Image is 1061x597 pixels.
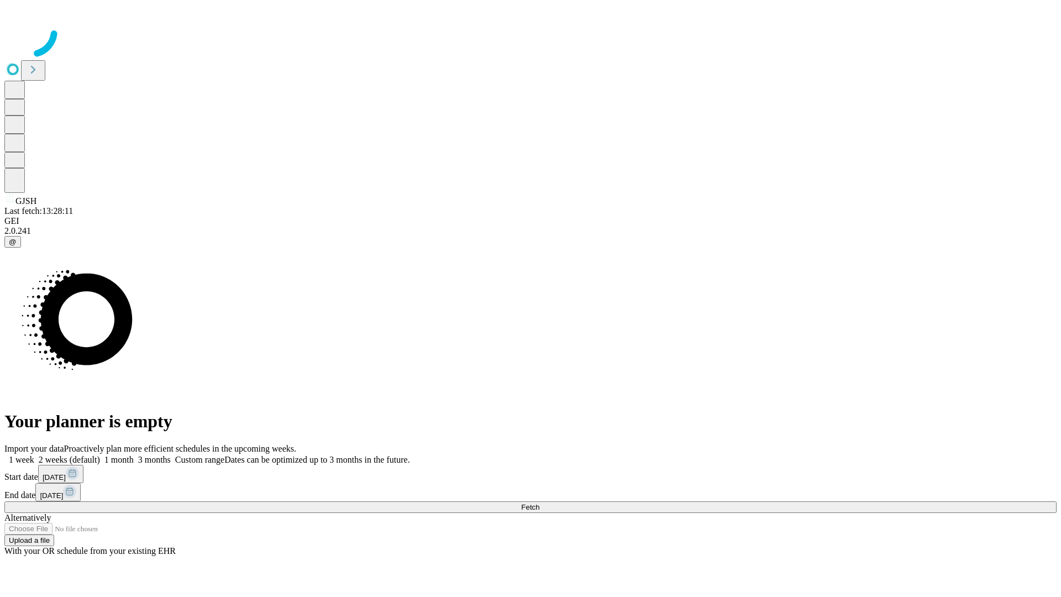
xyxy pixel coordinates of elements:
[4,216,1057,226] div: GEI
[4,444,64,453] span: Import your data
[4,411,1057,432] h1: Your planner is empty
[4,206,73,216] span: Last fetch: 13:28:11
[521,503,539,511] span: Fetch
[138,455,171,464] span: 3 months
[224,455,409,464] span: Dates can be optimized up to 3 months in the future.
[9,238,17,246] span: @
[4,226,1057,236] div: 2.0.241
[4,513,51,522] span: Alternatively
[9,455,34,464] span: 1 week
[39,455,100,464] span: 2 weeks (default)
[38,465,83,483] button: [DATE]
[4,483,1057,501] div: End date
[43,473,66,481] span: [DATE]
[35,483,81,501] button: [DATE]
[175,455,224,464] span: Custom range
[4,546,176,556] span: With your OR schedule from your existing EHR
[4,501,1057,513] button: Fetch
[4,535,54,546] button: Upload a file
[40,491,63,500] span: [DATE]
[64,444,296,453] span: Proactively plan more efficient schedules in the upcoming weeks.
[104,455,134,464] span: 1 month
[4,236,21,248] button: @
[15,196,36,206] span: GJSH
[4,465,1057,483] div: Start date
